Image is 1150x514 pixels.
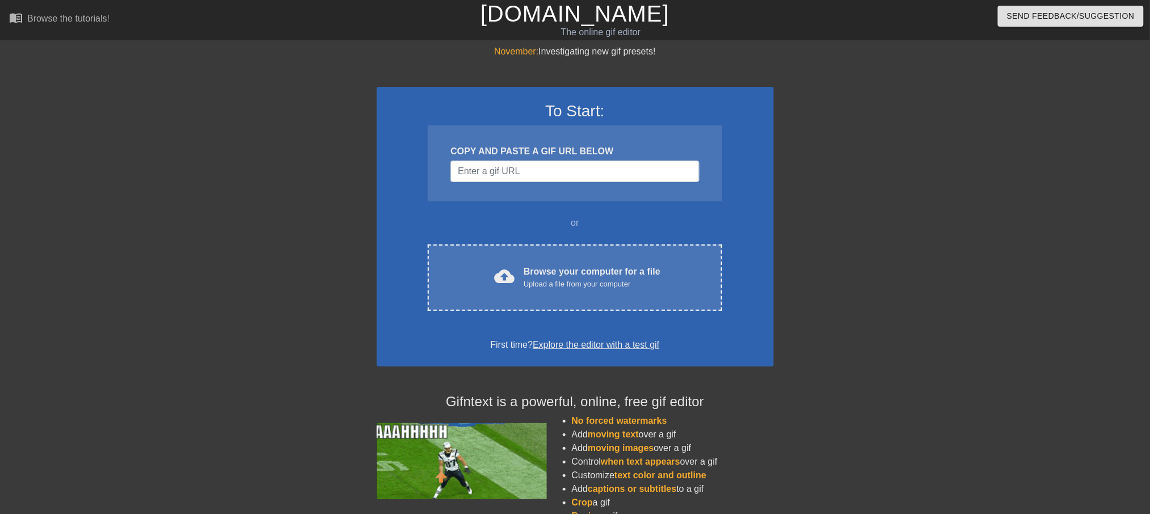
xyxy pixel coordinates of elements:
[614,470,706,480] span: text color and outline
[572,498,593,507] span: Crop
[572,416,667,425] span: No forced watermarks
[572,496,774,509] li: a gif
[9,11,109,28] a: Browse the tutorials!
[588,443,654,453] span: moving images
[524,265,660,290] div: Browse your computer for a file
[572,482,774,496] li: Add to a gif
[572,469,774,482] li: Customize
[494,266,515,287] span: cloud_upload
[27,14,109,23] div: Browse the tutorials!
[588,484,676,494] span: captions or subtitles
[572,428,774,441] li: Add over a gif
[998,6,1144,27] button: Send Feedback/Suggestion
[494,47,538,56] span: November:
[588,429,639,439] span: moving text
[389,26,813,39] div: The online gif editor
[481,1,669,26] a: [DOMAIN_NAME]
[377,394,774,410] h4: Gifntext is a powerful, online, free gif editor
[391,102,759,121] h3: To Start:
[9,11,23,24] span: menu_book
[533,340,659,349] a: Explore the editor with a test gif
[572,441,774,455] li: Add over a gif
[1007,9,1135,23] span: Send Feedback/Suggestion
[450,161,699,182] input: Username
[377,423,547,499] img: football_small.gif
[572,455,774,469] li: Control over a gif
[377,45,774,58] div: Investigating new gif presets!
[524,279,660,290] div: Upload a file from your computer
[450,145,699,158] div: COPY AND PASTE A GIF URL BELOW
[601,457,680,466] span: when text appears
[391,338,759,352] div: First time?
[406,216,744,230] div: or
